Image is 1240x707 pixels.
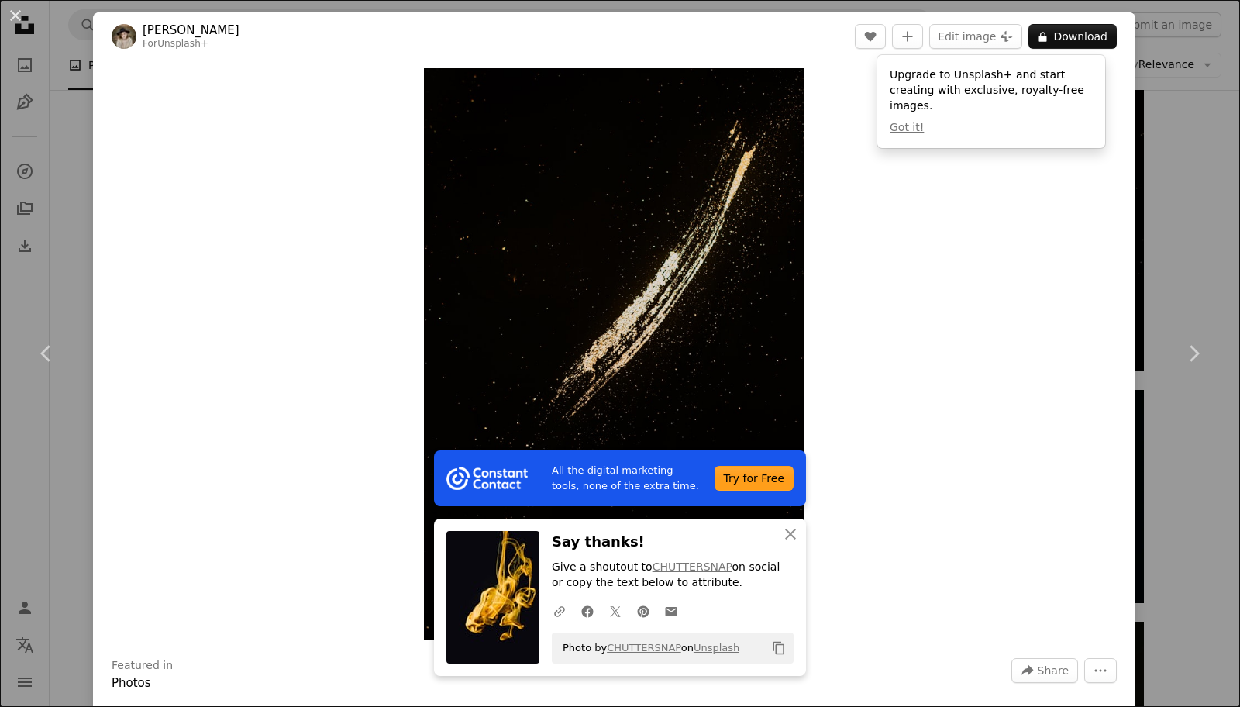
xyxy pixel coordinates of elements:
button: Copy to clipboard [766,635,792,661]
div: Try for Free [715,466,794,491]
button: Add to Collection [892,24,923,49]
a: Photos [112,676,151,690]
a: Share on Twitter [601,595,629,626]
button: Download [1028,24,1117,49]
a: CHUTTERSNAP [653,560,732,573]
button: Share this image [1011,658,1078,683]
a: All the digital marketing tools, none of the extra time.Try for Free [434,450,806,506]
div: For [143,38,239,50]
span: Photo by on [555,636,739,660]
a: Unsplash+ [157,38,208,49]
a: Share over email [657,595,685,626]
button: Zoom in on this image [424,68,805,640]
a: Share on Facebook [573,595,601,626]
button: Edit image [929,24,1022,49]
span: All the digital marketing tools, none of the extra time. [552,463,702,494]
a: CHUTTERSNAP [607,642,681,654]
img: a road with a streak of light [424,68,805,640]
button: Got it! [890,120,924,136]
a: [PERSON_NAME] [143,22,239,38]
img: Go to Kateryna Hliznitsova's profile [112,24,136,49]
div: Upgrade to Unsplash+ and start creating with exclusive, royalty-free images. [877,55,1105,148]
img: file-1754318165549-24bf788d5b37 [446,467,528,490]
h3: Say thanks! [552,531,794,554]
span: Share [1038,659,1069,682]
a: Next [1147,279,1240,428]
h3: Featured in [112,658,173,674]
button: Like [855,24,886,49]
button: More Actions [1084,658,1117,683]
a: Share on Pinterest [629,595,657,626]
a: Unsplash [694,642,739,654]
p: Give a shoutout to on social or copy the text below to attribute. [552,560,794,591]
